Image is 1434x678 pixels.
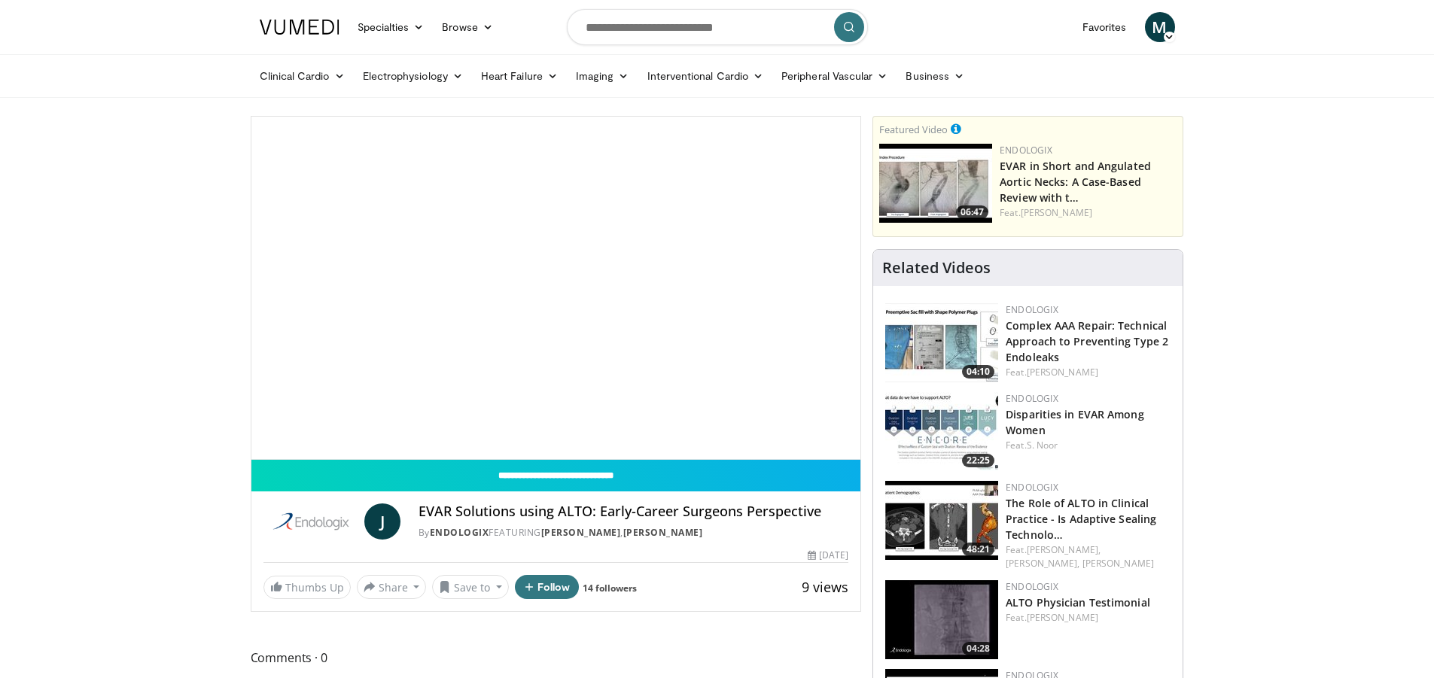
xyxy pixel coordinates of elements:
a: Endologix [1006,392,1058,405]
div: Feat. [1000,206,1177,220]
span: 22:25 [962,454,994,467]
a: Endologix [1006,481,1058,494]
a: Interventional Cardio [638,61,773,91]
span: 48:21 [962,543,994,556]
img: 13d0ebda-a674-44bd-964b-6e4d062923e0.150x105_q85_crop-smart_upscale.jpg [885,580,998,659]
img: 6d46e95c-94a7-4151-809a-98b23d167fbd.150x105_q85_crop-smart_upscale.jpg [885,481,998,560]
h4: Related Videos [882,259,991,277]
a: [PERSON_NAME] [541,526,621,539]
a: Imaging [567,61,638,91]
span: 06:47 [956,205,988,219]
span: Comments 0 [251,648,862,667]
a: Endologix [430,526,489,539]
a: Endologix [1000,144,1052,157]
a: M [1145,12,1175,42]
a: 04:28 [885,580,998,659]
a: Specialties [349,12,434,42]
div: [DATE] [808,549,848,562]
a: Clinical Cardio [251,61,354,91]
button: Share [357,575,427,599]
a: [PERSON_NAME], [1027,543,1101,556]
button: Follow [515,575,580,599]
button: Save to [432,575,509,599]
div: By FEATURING , [419,526,848,540]
small: Featured Video [879,123,948,136]
a: 22:25 [885,392,998,471]
h4: EVAR Solutions using ALTO: Early-Career Surgeons Perspective [419,503,848,520]
span: 9 views [802,578,848,596]
a: [PERSON_NAME] [623,526,703,539]
a: [PERSON_NAME], [1006,557,1079,570]
a: J [364,503,400,540]
a: 14 followers [583,582,637,594]
a: Endologix [1006,303,1058,316]
a: S. Noor [1027,439,1058,451]
input: Search topics, interventions [567,9,868,45]
a: [PERSON_NAME] [1027,611,1098,624]
a: Browse [433,12,502,42]
a: Favorites [1073,12,1136,42]
img: 12ab9fdc-99b8-47b8-93c3-9e9f58d793f2.150x105_q85_crop-smart_upscale.jpg [885,303,998,382]
a: Endologix [1006,580,1058,593]
a: The Role of ALTO in Clinical Practice - Is Adaptive Sealing Technolo… [1006,496,1156,542]
a: ALTO Physician Testimonial [1006,595,1150,610]
a: [PERSON_NAME] [1082,557,1154,570]
div: Feat. [1006,366,1171,379]
a: [PERSON_NAME] [1027,366,1098,379]
a: Heart Failure [472,61,567,91]
a: Complex AAA Repair: Technical Approach to Preventing Type 2 Endoleaks [1006,318,1168,364]
div: Feat. [1006,543,1171,570]
a: Electrophysiology [354,61,472,91]
a: 04:10 [885,303,998,382]
a: Disparities in EVAR Among Women [1006,407,1144,437]
video-js: Video Player [251,117,861,460]
a: Business [897,61,973,91]
div: Feat. [1006,611,1171,625]
span: 04:28 [962,642,994,655]
img: Endologix [263,503,358,540]
a: Thumbs Up [263,576,351,599]
div: Feat. [1006,439,1171,452]
a: [PERSON_NAME] [1021,206,1092,219]
img: VuMedi Logo [260,20,339,35]
a: 06:47 [879,144,992,223]
img: 155c12f0-1e07-46e7-993d-58b0602714b1.150x105_q85_crop-smart_upscale.jpg [879,144,992,223]
a: 48:21 [885,481,998,560]
img: 7798b8e1-817c-4689-9e8d-a5a2c8f3df76.150x105_q85_crop-smart_upscale.jpg [885,392,998,471]
a: EVAR in Short and Angulated Aortic Necks: A Case-Based Review with t… [1000,159,1151,205]
a: Peripheral Vascular [772,61,897,91]
span: 04:10 [962,365,994,379]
